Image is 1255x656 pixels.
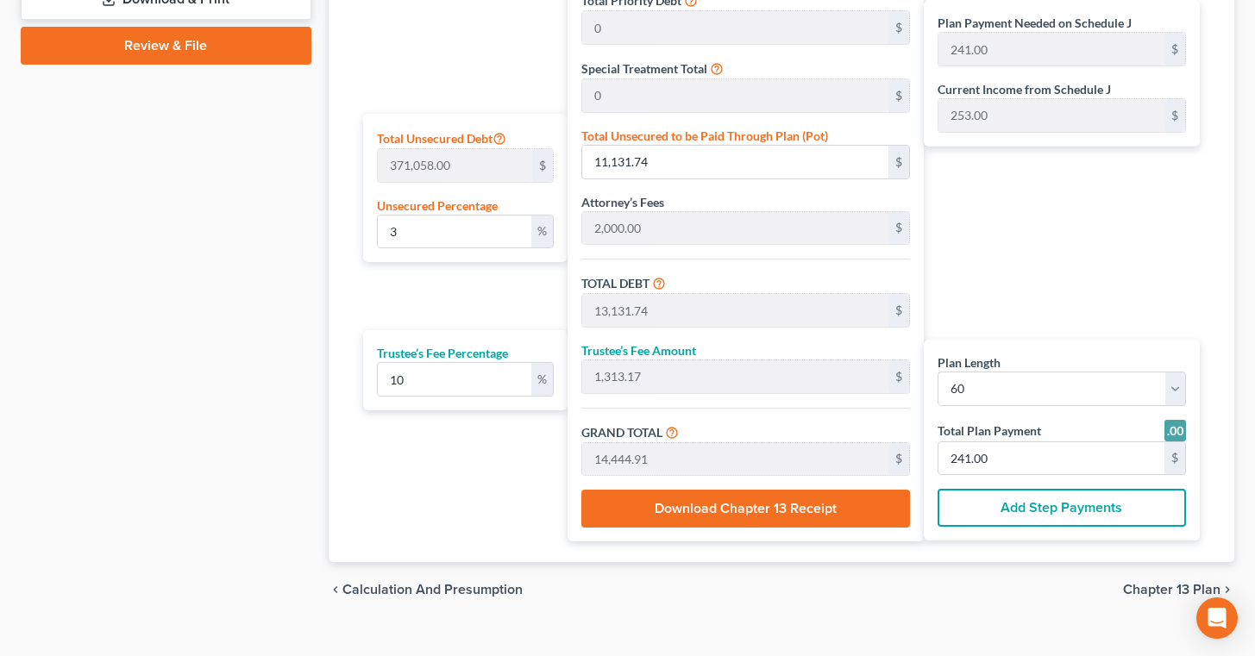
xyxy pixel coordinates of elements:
[378,363,532,396] input: 0.00
[1164,99,1185,132] div: $
[582,294,888,327] input: 0.00
[938,489,1186,527] button: Add Step Payments
[938,33,1164,66] input: 0.00
[377,344,508,362] label: Trustee’s Fee Percentage
[329,583,342,597] i: chevron_left
[582,79,888,112] input: 0.00
[888,212,909,245] div: $
[378,149,533,182] input: 0.00
[1164,33,1185,66] div: $
[581,193,664,211] label: Attorney’s Fees
[531,216,553,248] div: %
[1164,442,1185,475] div: $
[888,294,909,327] div: $
[581,59,707,78] label: Special Treatment Total
[938,80,1111,98] label: Current Income from Schedule J
[581,341,696,359] label: Trustee’s Fee Amount
[1123,583,1220,597] span: Chapter 13 Plan
[532,149,553,182] div: $
[581,423,662,441] label: GRAND TOTAL
[581,127,828,145] label: Total Unsecured to be Paid Through Plan (Pot)
[938,422,1041,440] label: Total Plan Payment
[582,443,888,476] input: 0.00
[1220,583,1234,597] i: chevron_right
[888,146,909,178] div: $
[581,274,649,292] label: TOTAL DEBT
[888,443,909,476] div: $
[938,353,1001,372] label: Plan Length
[531,363,553,396] div: %
[1164,420,1186,441] a: Round to nearest dollar
[582,360,888,393] input: 0.00
[377,197,498,215] label: Unsecured Percentage
[1196,597,1238,639] div: Open Intercom Messenger
[938,442,1164,475] input: 0.00
[378,216,532,248] input: 0.00
[888,360,909,393] div: $
[581,490,910,528] button: Download Chapter 13 Receipt
[888,11,909,44] div: $
[888,79,909,112] div: $
[329,583,523,597] button: chevron_left Calculation and Presumption
[1123,583,1234,597] button: Chapter 13 Plan chevron_right
[582,212,888,245] input: 0.00
[21,27,311,65] a: Review & File
[938,14,1132,32] label: Plan Payment Needed on Schedule J
[582,11,888,44] input: 0.00
[938,99,1164,132] input: 0.00
[582,146,888,178] input: 0.00
[377,128,506,148] label: Total Unsecured Debt
[342,583,523,597] span: Calculation and Presumption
